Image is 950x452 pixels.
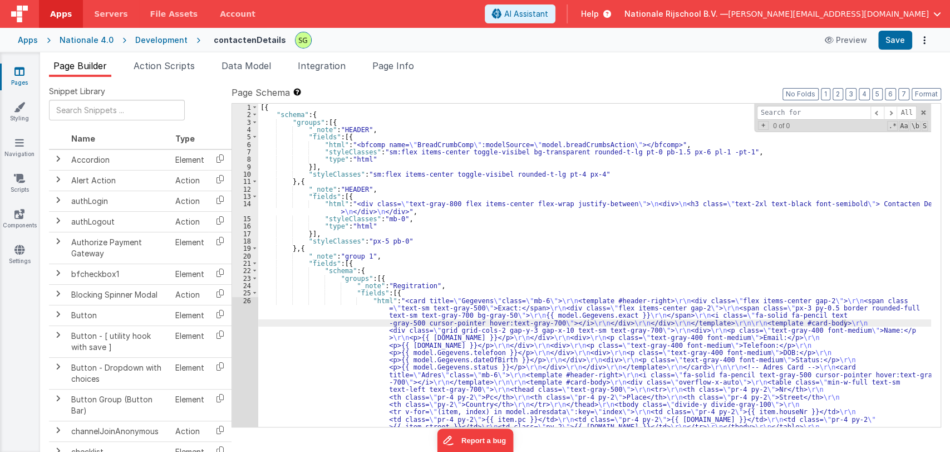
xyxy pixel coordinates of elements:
span: Page Info [372,60,414,71]
span: Toggel Replace mode [758,121,769,130]
td: Action [171,421,209,441]
span: Page Builder [53,60,107,71]
button: 3 [845,88,857,100]
td: Button Group (Button Bar) [67,389,171,421]
td: Element [171,325,209,357]
div: 20 [232,252,258,260]
div: 19 [232,245,258,252]
span: Nationale Rijschool B.V. — [624,8,728,20]
div: 11 [232,178,258,185]
button: Nationale Rijschool B.V. — [PERSON_NAME][EMAIL_ADDRESS][DOMAIN_NAME] [624,8,941,20]
td: Button - [ utility hook with save ] [67,325,171,357]
span: Alt-Enter [897,106,917,120]
td: Action [171,284,209,305]
div: 8 [232,155,258,163]
div: 9 [232,163,258,171]
td: authLogout [67,211,171,232]
span: Data Model [221,60,271,71]
input: Search for [757,106,870,120]
span: Type [175,134,195,143]
div: 25 [232,289,258,297]
div: 15 [232,215,258,222]
span: 0 of 0 [769,122,794,130]
div: 24 [232,282,258,289]
input: Search Snippets ... [49,100,185,120]
span: Apps [50,8,72,20]
span: RegExp Search [887,121,897,131]
span: [PERSON_NAME][EMAIL_ADDRESS][DOMAIN_NAME] [728,8,929,20]
td: Element [171,149,209,171]
button: 4 [859,88,870,100]
span: Page Schema [232,86,290,99]
div: Nationale 4.0 [60,35,114,46]
h4: contactenDetails [214,36,286,44]
td: Element [171,232,209,264]
span: CaseSensitive Search [899,121,909,131]
span: AI Assistant [504,8,548,20]
td: Element [171,305,209,325]
span: Search In Selection [922,121,928,131]
div: 7 [232,148,258,155]
td: bfcheckbox1 [67,264,171,284]
td: channelJoinAnonymous [67,421,171,441]
div: Development [135,35,188,46]
div: 22 [232,267,258,274]
button: 7 [898,88,909,100]
div: 5 [232,133,258,140]
div: 13 [232,193,258,200]
span: Snippet Library [49,86,105,97]
div: 10 [232,171,258,178]
td: Action [171,170,209,191]
div: 23 [232,275,258,282]
img: 497ae24fd84173162a2d7363e3b2f127 [296,32,311,48]
div: 16 [232,222,258,230]
td: Button [67,305,171,325]
iframe: Marker.io feedback button [437,429,513,452]
td: Alert Action [67,170,171,191]
td: Element [171,264,209,284]
div: 4 [232,126,258,133]
td: Button - Dropdown with choices [67,357,171,389]
td: Accordion [67,149,171,171]
td: Action [171,211,209,232]
div: 2 [232,111,258,118]
div: 21 [232,260,258,267]
button: No Folds [782,88,819,100]
span: Help [581,8,599,20]
button: Preview [818,31,874,49]
td: Element [171,357,209,389]
td: Blocking Spinner Modal [67,284,171,305]
div: 3 [232,119,258,126]
span: Integration [298,60,346,71]
td: Action [171,191,209,211]
span: Servers [94,8,127,20]
span: Name [71,134,95,143]
div: Apps [18,35,38,46]
span: Whole Word Search [910,121,920,131]
div: 12 [232,186,258,193]
div: 6 [232,141,258,148]
div: 1 [232,104,258,111]
button: 1 [821,88,830,100]
td: Element [171,389,209,421]
button: Options [917,32,932,48]
td: authLogin [67,191,171,211]
td: Authorize Payment Gateway [67,232,171,264]
button: 5 [872,88,883,100]
button: AI Assistant [485,4,555,23]
button: Save [878,31,912,50]
span: Action Scripts [134,60,195,71]
button: Format [912,88,941,100]
div: 17 [232,230,258,237]
span: File Assets [150,8,198,20]
div: 18 [232,237,258,245]
div: 14 [232,200,258,215]
button: 6 [885,88,896,100]
button: 2 [833,88,843,100]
